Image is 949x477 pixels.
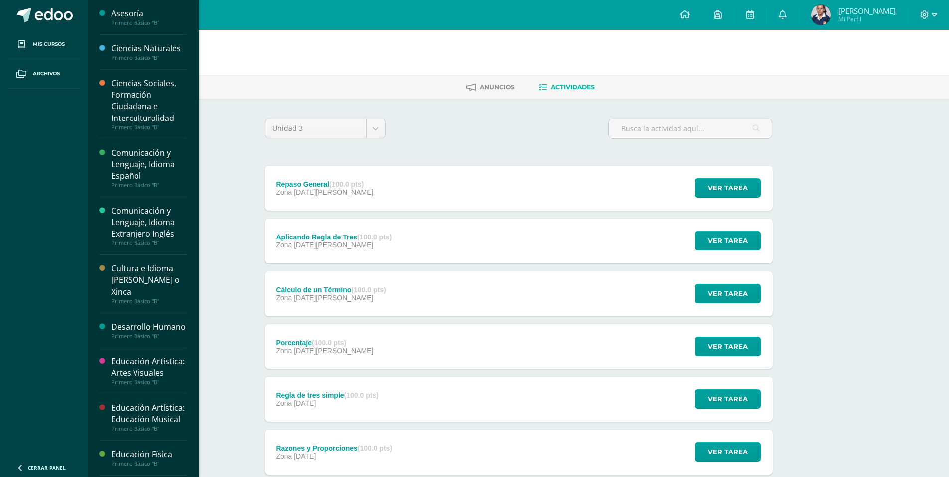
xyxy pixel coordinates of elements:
div: Primero Básico "B" [111,333,187,340]
button: Ver tarea [695,178,761,198]
img: c45156e0c4315c6567920413048186af.png [811,5,831,25]
span: Zona [276,241,292,249]
div: Educación Física [111,449,187,460]
button: Ver tarea [695,389,761,409]
a: Educación FísicaPrimero Básico "B" [111,449,187,467]
div: Primero Básico "B" [111,182,187,189]
span: [DATE] [294,399,316,407]
div: Primero Básico "B" [111,298,187,305]
div: Comunicación y Lenguaje, Idioma Extranjero Inglés [111,205,187,239]
span: [DATE][PERSON_NAME] [294,241,373,249]
strong: (100.0 pts) [344,391,379,399]
strong: (100.0 pts) [329,180,364,188]
a: Educación Artística: Educación MusicalPrimero Básico "B" [111,402,187,432]
span: [DATE][PERSON_NAME] [294,294,373,302]
span: [DATE] [294,452,316,460]
button: Ver tarea [695,231,761,250]
a: Ciencias Sociales, Formación Ciudadana e InterculturalidadPrimero Básico "B" [111,78,187,130]
button: Ver tarea [695,284,761,303]
span: [PERSON_NAME] [838,6,896,16]
a: AsesoríaPrimero Básico "B" [111,8,187,26]
a: Anuncios [466,79,515,95]
a: Archivos [8,59,80,89]
div: Primero Básico "B" [111,54,187,61]
a: Cultura e Idioma [PERSON_NAME] o XincaPrimero Básico "B" [111,263,187,304]
div: Aplicando Regla de Tres [276,233,392,241]
div: Primero Básico "B" [111,19,187,26]
div: Educación Artística: Artes Visuales [111,356,187,379]
span: Mis cursos [33,40,65,48]
span: [DATE][PERSON_NAME] [294,347,373,355]
span: Cerrar panel [28,464,66,471]
a: Ciencias NaturalesPrimero Básico "B" [111,43,187,61]
div: Comunicación y Lenguaje, Idioma Español [111,147,187,182]
strong: (100.0 pts) [357,233,392,241]
span: Ver tarea [708,179,748,197]
div: Primero Básico "B" [111,460,187,467]
div: Primero Básico "B" [111,239,187,246]
strong: (100.0 pts) [312,339,346,347]
div: Repaso General [276,180,373,188]
div: Razones y Proporciones [276,444,392,452]
a: Comunicación y Lenguaje, Idioma Extranjero InglésPrimero Básico "B" [111,205,187,246]
span: Unidad 3 [272,119,359,138]
div: Regla de tres simple [276,391,378,399]
div: Cálculo de un Término [276,286,386,294]
span: Ver tarea [708,390,748,408]
div: Asesoría [111,8,187,19]
span: Zona [276,347,292,355]
span: Ver tarea [708,284,748,303]
div: Ciencias Naturales [111,43,187,54]
span: Zona [276,188,292,196]
div: Primero Básico "B" [111,425,187,432]
strong: (100.0 pts) [358,444,392,452]
a: Unidad 3 [265,119,385,138]
div: Cultura e Idioma [PERSON_NAME] o Xinca [111,263,187,297]
div: Desarrollo Humano [111,321,187,333]
a: Educación Artística: Artes VisualesPrimero Básico "B" [111,356,187,386]
div: Primero Básico "B" [111,124,187,131]
input: Busca la actividad aquí... [609,119,772,138]
a: Comunicación y Lenguaje, Idioma EspañolPrimero Básico "B" [111,147,187,189]
div: Primero Básico "B" [111,379,187,386]
button: Ver tarea [695,337,761,356]
span: Archivos [33,70,60,78]
span: [DATE][PERSON_NAME] [294,188,373,196]
span: Mi Perfil [838,15,896,23]
span: Ver tarea [708,443,748,461]
span: Ver tarea [708,232,748,250]
span: Ver tarea [708,337,748,356]
a: Desarrollo HumanoPrimero Básico "B" [111,321,187,340]
span: Actividades [551,83,595,91]
div: Porcentaje [276,339,373,347]
a: Actividades [539,79,595,95]
span: Zona [276,452,292,460]
div: Educación Artística: Educación Musical [111,402,187,425]
span: Zona [276,294,292,302]
span: Anuncios [480,83,515,91]
div: Ciencias Sociales, Formación Ciudadana e Interculturalidad [111,78,187,123]
span: Zona [276,399,292,407]
strong: (100.0 pts) [351,286,386,294]
button: Ver tarea [695,442,761,462]
a: Mis cursos [8,30,80,59]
